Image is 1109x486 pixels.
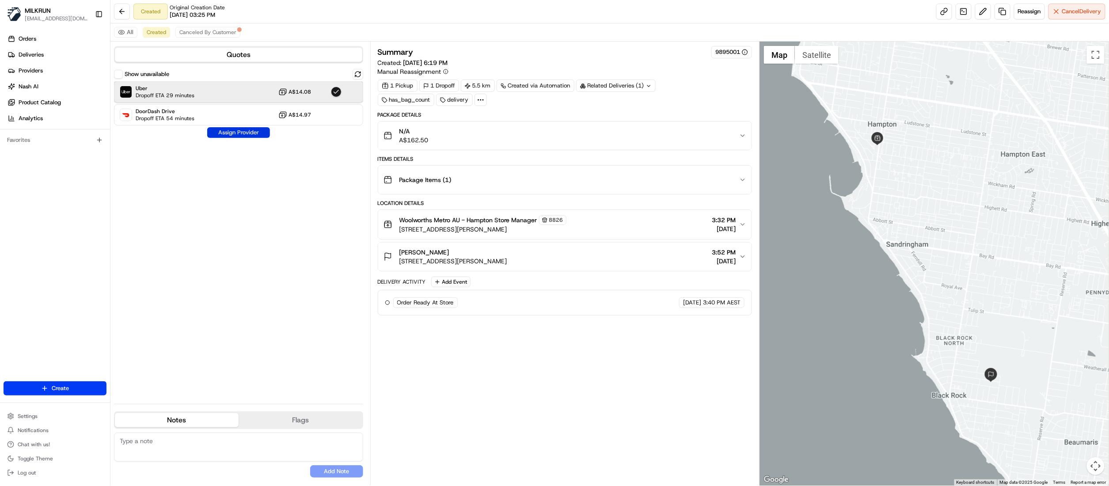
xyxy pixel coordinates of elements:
[1087,46,1105,64] button: Toggle fullscreen view
[4,452,106,465] button: Toggle Theme
[762,474,791,486] a: Open this area in Google Maps (opens a new window)
[683,299,701,307] span: [DATE]
[175,27,240,38] button: Canceled By Customer
[4,133,106,147] div: Favorites
[4,410,106,422] button: Settings
[4,4,91,25] button: MILKRUNMILKRUN[EMAIL_ADDRESS][DOMAIN_NAME]
[461,80,495,92] div: 5.5 km
[712,224,736,233] span: [DATE]
[278,110,311,119] button: A$14.97
[4,64,110,78] a: Providers
[18,413,38,420] span: Settings
[419,80,459,92] div: 1 Dropoff
[1053,480,1066,485] a: Terms
[19,114,43,122] span: Analytics
[1000,480,1048,485] span: Map data ©2025 Google
[378,67,448,76] button: Manual Reassignment
[19,99,61,106] span: Product Catalog
[436,94,473,106] div: delivery
[378,121,752,150] button: N/AA$162.50
[762,474,791,486] img: Google
[399,225,566,234] span: [STREET_ADDRESS][PERSON_NAME]
[19,83,38,91] span: Nash AI
[115,413,239,427] button: Notes
[4,80,110,94] a: Nash AI
[179,29,236,36] span: Canceled By Customer
[136,92,194,99] span: Dropoff ETA 29 minutes
[1014,4,1045,19] button: Reassign
[403,59,448,67] span: [DATE] 6:19 PM
[120,109,132,121] img: DoorDash Drive
[764,46,795,64] button: Show street map
[378,243,752,271] button: [PERSON_NAME][STREET_ADDRESS][PERSON_NAME]3:52 PM[DATE]
[170,11,215,19] span: [DATE] 03:25 PM
[25,6,51,15] button: MILKRUN
[25,15,88,22] button: [EMAIL_ADDRESS][DOMAIN_NAME]
[712,216,736,224] span: 3:32 PM
[52,384,69,392] span: Create
[289,111,311,118] span: A$14.97
[378,210,752,239] button: Woolworths Metro AU - Hampton Store Manager8826[STREET_ADDRESS][PERSON_NAME]3:32 PM[DATE]
[431,277,471,287] button: Add Event
[4,438,106,451] button: Chat with us!
[19,35,36,43] span: Orders
[4,424,106,437] button: Notifications
[399,136,429,144] span: A$162.50
[1048,4,1105,19] button: CancelDelivery
[18,455,53,462] span: Toggle Theme
[207,127,270,138] button: Assign Provider
[399,127,429,136] span: N/A
[147,29,166,36] span: Created
[378,94,434,106] div: has_bag_count
[1062,8,1101,15] span: Cancel Delivery
[18,427,49,434] span: Notifications
[4,381,106,395] button: Create
[715,48,748,56] button: 9895001
[378,156,752,163] div: Items Details
[957,479,995,486] button: Keyboard shortcuts
[4,48,110,62] a: Deliveries
[378,200,752,207] div: Location Details
[136,108,194,115] span: DoorDash Drive
[399,216,537,224] span: Woolworths Metro AU - Hampton Store Manager
[7,7,21,21] img: MILKRUN
[576,80,656,92] div: Related Deliveries (1)
[378,80,418,92] div: 1 Pickup
[136,85,194,92] span: Uber
[289,88,311,95] span: A$14.08
[4,467,106,479] button: Log out
[378,48,414,56] h3: Summary
[712,257,736,266] span: [DATE]
[549,216,563,224] span: 8826
[4,95,110,110] a: Product Catalog
[143,27,170,38] button: Created
[125,70,169,78] label: Show unavailable
[399,175,452,184] span: Package Items ( 1 )
[378,58,448,67] span: Created:
[170,4,225,11] span: Original Creation Date
[795,46,839,64] button: Show satellite imagery
[399,257,507,266] span: [STREET_ADDRESS][PERSON_NAME]
[397,299,454,307] span: Order Ready At Store
[4,32,110,46] a: Orders
[1087,457,1105,475] button: Map camera controls
[19,51,44,59] span: Deliveries
[703,299,741,307] span: 3:40 PM AEST
[120,86,132,98] img: Uber
[1018,8,1041,15] span: Reassign
[18,441,50,448] span: Chat with us!
[378,111,752,118] div: Package Details
[1071,480,1106,485] a: Report a map error
[4,111,110,125] a: Analytics
[19,67,43,75] span: Providers
[278,87,311,96] button: A$14.08
[378,278,426,285] div: Delivery Activity
[378,166,752,194] button: Package Items (1)
[18,469,36,476] span: Log out
[712,248,736,257] span: 3:52 PM
[378,67,441,76] span: Manual Reassignment
[497,80,574,92] div: Created via Automation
